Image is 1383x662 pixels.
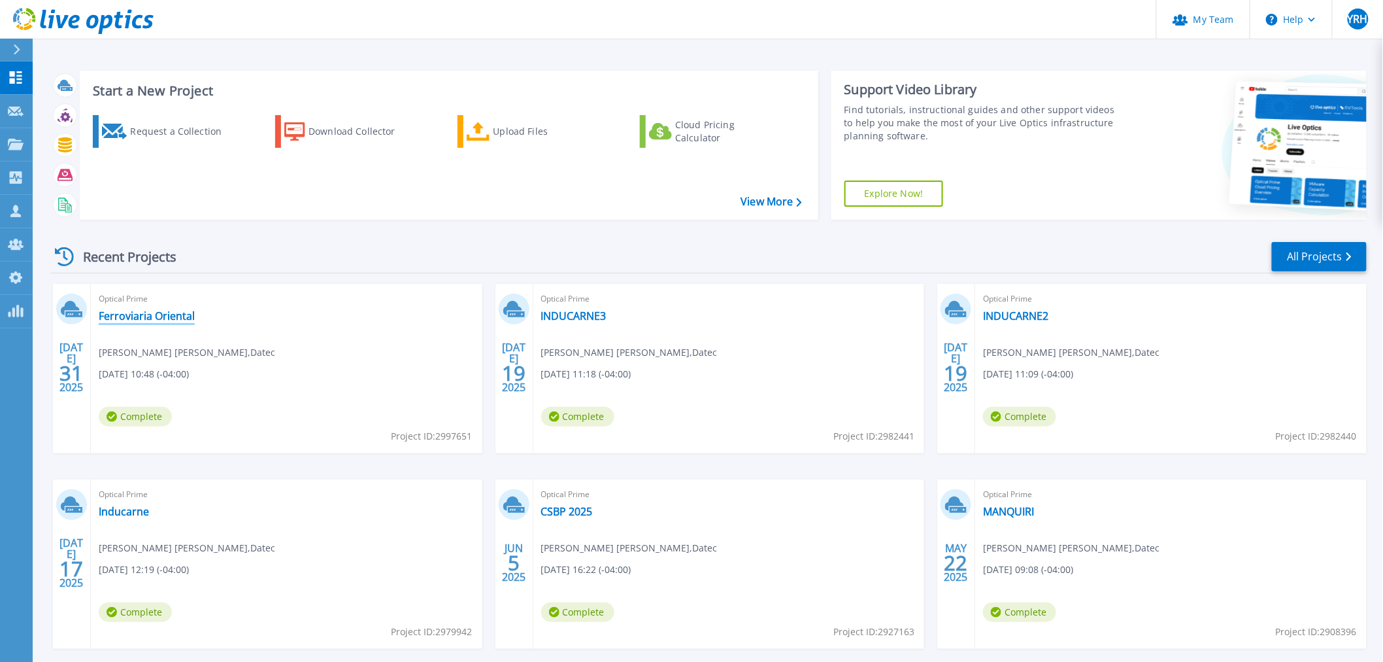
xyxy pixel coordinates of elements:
span: YRH [1348,14,1368,24]
a: Request a Collection [93,115,239,148]
span: 22 [944,557,968,568]
a: View More [741,196,801,208]
div: MAY 2025 [944,539,969,587]
div: [DATE] 2025 [501,343,526,391]
span: Optical Prime [541,292,917,306]
div: Support Video Library [844,81,1119,98]
span: Complete [983,602,1056,622]
div: Request a Collection [130,118,235,145]
span: Complete [99,407,172,427]
span: [PERSON_NAME] [PERSON_NAME] , Datec [983,541,1159,555]
span: [PERSON_NAME] [PERSON_NAME] , Datec [983,345,1159,360]
a: INDUCARNE2 [983,309,1048,322]
a: Cloud Pricing Calculator [640,115,786,148]
div: Find tutorials, instructional guides and other support videos to help you make the most of your L... [844,103,1119,143]
a: Inducarne [99,505,149,518]
a: Upload Files [458,115,603,148]
a: MANQUIRI [983,505,1034,518]
div: Cloud Pricing Calculator [675,118,780,145]
span: 19 [944,368,968,379]
span: [DATE] 16:22 (-04:00) [541,563,631,577]
div: Upload Files [493,118,598,145]
span: Complete [983,407,1056,427]
span: [DATE] 09:08 (-04:00) [983,563,1073,577]
span: Complete [99,602,172,622]
span: [PERSON_NAME] [PERSON_NAME] , Datec [541,345,718,360]
div: [DATE] 2025 [59,343,84,391]
span: Optical Prime [99,487,475,502]
span: Optical Prime [541,487,917,502]
span: Complete [541,407,614,427]
span: Project ID: 2908396 [1276,625,1357,639]
span: 17 [59,563,83,574]
span: 19 [502,368,525,379]
a: All Projects [1272,242,1367,271]
span: Optical Prime [99,292,475,306]
span: 5 [508,557,520,568]
span: [DATE] 12:19 (-04:00) [99,563,189,577]
span: Project ID: 2982440 [1276,429,1357,444]
span: Project ID: 2979942 [392,625,473,639]
div: JUN 2025 [501,539,526,587]
a: Ferroviaria Oriental [99,309,195,322]
h3: Start a New Project [93,84,801,98]
a: CSBP 2025 [541,505,593,518]
span: 31 [59,368,83,379]
span: [DATE] 11:09 (-04:00) [983,367,1073,381]
span: [PERSON_NAME] [PERSON_NAME] , Datec [99,345,275,360]
span: Complete [541,602,614,622]
div: [DATE] 2025 [944,343,969,391]
a: INDUCARNE3 [541,309,607,322]
div: Recent Projects [50,241,194,273]
span: Optical Prime [983,487,1359,502]
span: [DATE] 11:18 (-04:00) [541,367,631,381]
span: Project ID: 2997651 [392,429,473,444]
span: Optical Prime [983,292,1359,306]
span: [PERSON_NAME] [PERSON_NAME] , Datec [541,541,718,555]
a: Download Collector [275,115,421,148]
div: Download Collector [308,118,413,145]
a: Explore Now! [844,181,944,207]
span: [DATE] 10:48 (-04:00) [99,367,189,381]
div: [DATE] 2025 [59,539,84,587]
span: Project ID: 2982441 [833,429,914,444]
span: [PERSON_NAME] [PERSON_NAME] , Datec [99,541,275,555]
span: Project ID: 2927163 [833,625,914,639]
